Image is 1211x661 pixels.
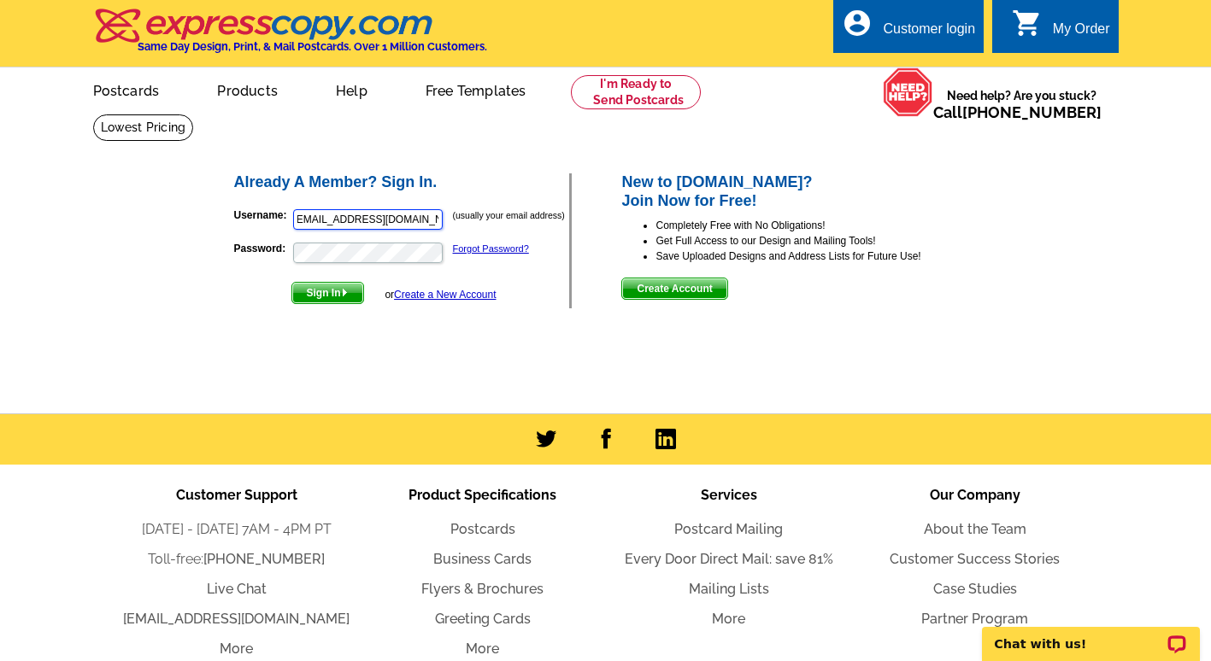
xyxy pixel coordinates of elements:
[453,210,565,220] small: (usually your email address)
[66,69,187,109] a: Postcards
[385,287,496,302] div: or
[114,549,360,570] li: Toll-free:
[625,551,833,567] a: Every Door Direct Mail: save 81%
[674,521,783,537] a: Postcard Mailing
[842,8,873,38] i: account_circle
[234,208,291,223] label: Username:
[655,218,979,233] li: Completely Free with No Obligations!
[466,641,499,657] a: More
[207,581,267,597] a: Live Chat
[930,487,1020,503] span: Our Company
[655,249,979,264] li: Save Uploaded Designs and Address Lists for Future Use!
[883,21,975,45] div: Customer login
[1012,19,1110,40] a: shopping_cart My Order
[291,282,364,304] button: Sign In
[138,40,487,53] h4: Same Day Design, Print, & Mail Postcards. Over 1 Million Customers.
[114,519,360,540] li: [DATE] - [DATE] 7AM - 4PM PT
[933,103,1102,121] span: Call
[421,581,544,597] a: Flyers & Brochures
[203,551,325,567] a: [PHONE_NUMBER]
[309,69,395,109] a: Help
[93,20,487,53] a: Same Day Design, Print, & Mail Postcards. Over 1 Million Customers.
[655,233,979,249] li: Get Full Access to our Design and Mailing Tools!
[621,278,727,300] button: Create Account
[433,551,532,567] a: Business Cards
[409,487,556,503] span: Product Specifications
[292,283,363,303] span: Sign In
[398,69,554,109] a: Free Templates
[924,521,1026,537] a: About the Team
[394,289,496,301] a: Create a New Account
[971,607,1211,661] iframe: LiveChat chat widget
[701,487,757,503] span: Services
[1053,21,1110,45] div: My Order
[712,611,745,627] a: More
[933,87,1110,121] span: Need help? Are you stuck?
[1012,8,1043,38] i: shopping_cart
[123,611,350,627] a: [EMAIL_ADDRESS][DOMAIN_NAME]
[921,611,1028,627] a: Partner Program
[220,641,253,657] a: More
[435,611,531,627] a: Greeting Cards
[234,241,291,256] label: Password:
[450,521,515,537] a: Postcards
[176,487,297,503] span: Customer Support
[890,551,1060,567] a: Customer Success Stories
[190,69,305,109] a: Products
[453,243,529,254] a: Forgot Password?
[933,581,1017,597] a: Case Studies
[621,173,979,210] h2: New to [DOMAIN_NAME]? Join Now for Free!
[234,173,570,192] h2: Already A Member? Sign In.
[341,289,349,296] img: button-next-arrow-white.png
[842,19,975,40] a: account_circle Customer login
[883,67,933,117] img: help
[622,278,726,299] span: Create Account
[962,103,1102,121] a: [PHONE_NUMBER]
[689,581,769,597] a: Mailing Lists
